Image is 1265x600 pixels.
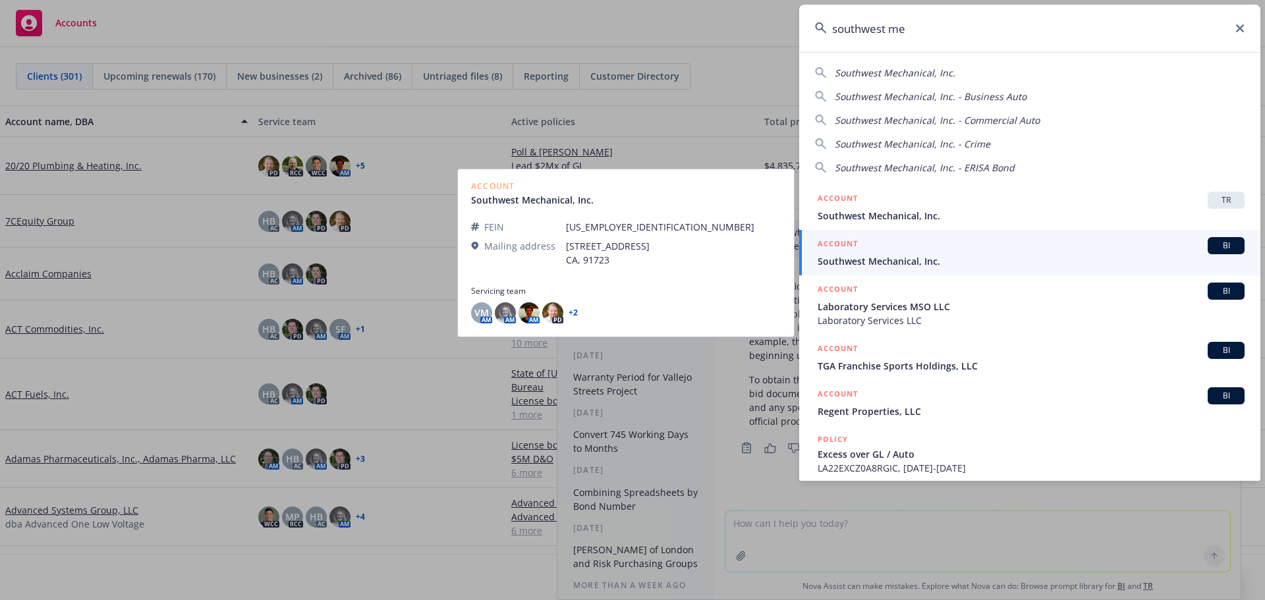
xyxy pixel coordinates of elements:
span: Southwest Mechanical, Inc. [818,254,1245,268]
h5: ACCOUNT [818,342,858,358]
a: ACCOUNTBIRegent Properties, LLC [799,380,1260,425]
a: ACCOUNTBITGA Franchise Sports Holdings, LLC [799,335,1260,380]
span: Excess over GL / Auto [818,447,1245,461]
h5: ACCOUNT [818,387,858,403]
input: Search... [799,5,1260,52]
span: Regent Properties, LLC [818,404,1245,418]
a: ACCOUNTBILaboratory Services MSO LLCLaboratory Services LLC [799,275,1260,335]
span: Southwest Mechanical, Inc. [835,67,955,79]
span: BI [1213,390,1239,402]
a: POLICYExcess over GL / AutoLA22EXCZ0A8RGIC, [DATE]-[DATE] [799,425,1260,482]
h5: POLICY [818,433,848,446]
h5: ACCOUNT [818,192,858,207]
span: Southwest Mechanical, Inc. - ERISA Bond [835,161,1015,174]
span: Southwest Mechanical, Inc. [818,209,1245,223]
span: Laboratory Services LLC [818,314,1245,327]
span: BI [1213,240,1239,252]
span: BI [1213,285,1239,297]
a: ACCOUNTTRSouthwest Mechanical, Inc. [799,184,1260,230]
span: TGA Franchise Sports Holdings, LLC [818,359,1245,373]
h5: ACCOUNT [818,283,858,298]
span: Southwest Mechanical, Inc. - Commercial Auto [835,114,1040,126]
h5: ACCOUNT [818,237,858,253]
span: LA22EXCZ0A8RGIC, [DATE]-[DATE] [818,461,1245,475]
span: BI [1213,344,1239,356]
a: ACCOUNTBISouthwest Mechanical, Inc. [799,230,1260,275]
span: TR [1213,194,1239,206]
span: Laboratory Services MSO LLC [818,300,1245,314]
span: Southwest Mechanical, Inc. - Business Auto [835,90,1026,103]
span: Southwest Mechanical, Inc. - Crime [835,138,990,150]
